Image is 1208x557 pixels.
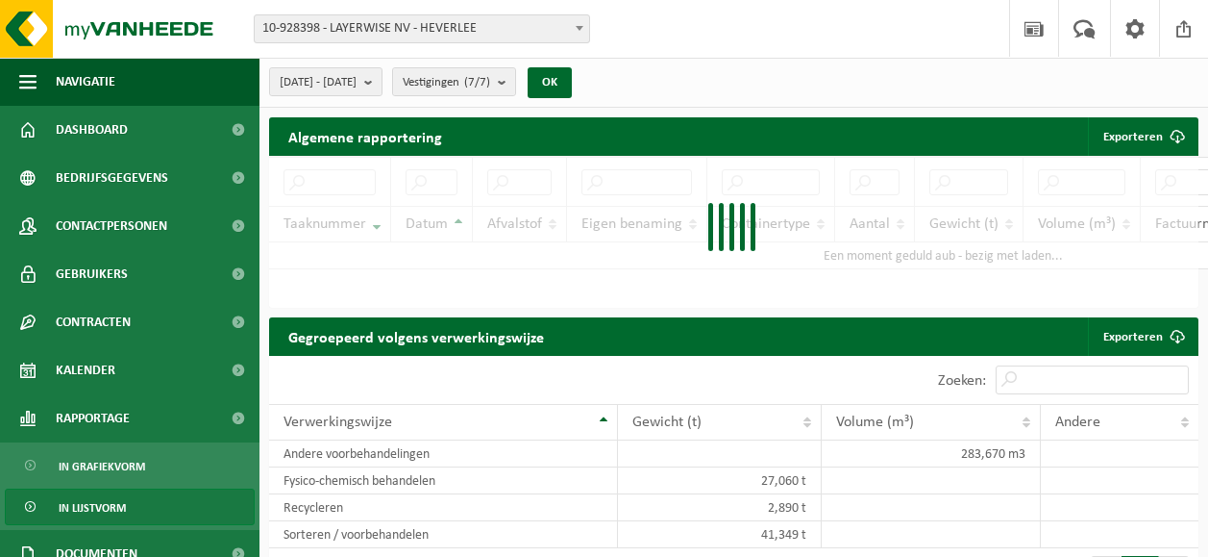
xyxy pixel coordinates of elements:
h2: Gegroepeerd volgens verwerkingswijze [269,317,563,355]
span: Navigatie [56,58,115,106]
td: Sorteren / voorbehandelen [269,521,618,548]
a: In lijstvorm [5,489,255,525]
span: 10-928398 - LAYERWISE NV - HEVERLEE [255,15,589,42]
button: Exporteren [1088,117,1196,156]
span: Kalender [56,346,115,394]
td: 283,670 m3 [822,441,1041,468]
button: [DATE] - [DATE] [269,67,382,96]
td: Recycleren [269,494,618,521]
span: Andere [1055,415,1100,430]
span: Volume (m³) [836,415,914,430]
td: 2,890 t [618,494,822,521]
a: Exporteren [1088,317,1196,356]
td: 27,060 t [618,468,822,494]
span: Contracten [56,298,131,346]
span: Gebruikers [56,250,128,298]
span: In lijstvorm [59,490,126,526]
span: In grafiekvorm [59,448,145,485]
span: Verwerkingswijze [284,415,392,430]
a: In grafiekvorm [5,447,255,484]
span: 10-928398 - LAYERWISE NV - HEVERLEE [254,14,590,43]
span: Bedrijfsgegevens [56,154,168,202]
span: Contactpersonen [56,202,167,250]
span: Dashboard [56,106,128,154]
span: Rapportage [56,394,130,443]
td: 41,349 t [618,521,822,548]
count: (7/7) [464,76,490,89]
label: Zoeken: [938,373,986,389]
button: OK [528,67,572,98]
h2: Algemene rapportering [269,117,461,156]
td: Fysico-chemisch behandelen [269,468,618,494]
span: Vestigingen [403,68,490,97]
span: Gewicht (t) [632,415,702,430]
span: [DATE] - [DATE] [280,68,357,97]
button: Vestigingen(7/7) [392,67,516,96]
td: Andere voorbehandelingen [269,441,618,468]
